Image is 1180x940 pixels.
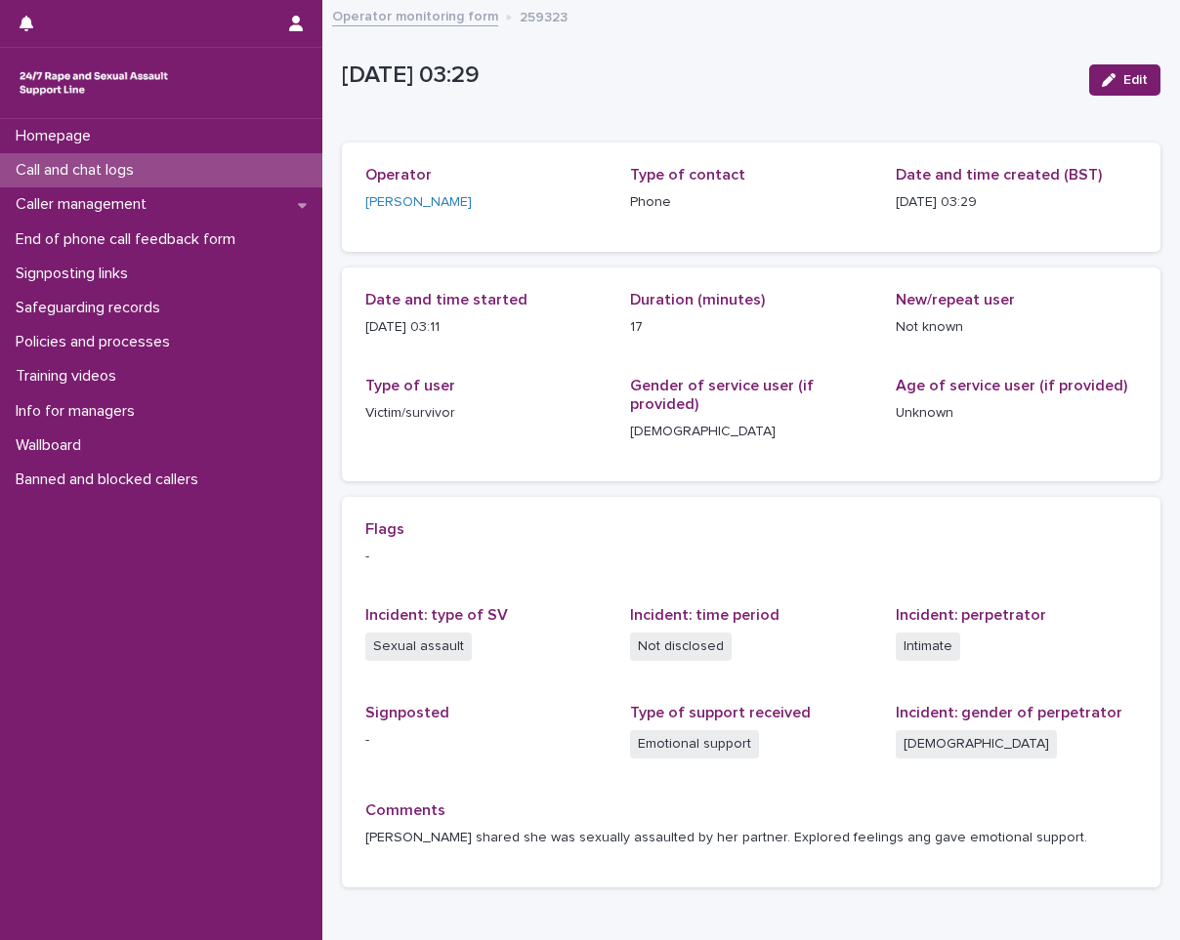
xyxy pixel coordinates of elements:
span: Date and time created (BST) [896,167,1102,183]
p: [PERSON_NAME] shared she was sexually assaulted by her partner. Explored feelings ang gave emotio... [365,828,1137,848]
span: Type of support received [630,705,811,720]
p: Caller management [8,195,162,214]
p: End of phone call feedback form [8,230,251,249]
p: Phone [630,192,871,213]
p: Info for managers [8,402,150,421]
p: Homepage [8,127,106,145]
span: Type of user [365,378,455,393]
span: New/repeat user [896,292,1015,307]
p: [DATE] 03:29 [896,192,1137,213]
span: Emotional support [630,730,759,758]
p: Training videos [8,367,132,386]
span: Operator [365,167,432,183]
span: Date and time started [365,292,527,307]
a: [PERSON_NAME] [365,192,472,213]
p: Call and chat logs [8,161,149,180]
span: Incident: time period [630,607,780,623]
span: Intimate [896,633,960,661]
p: Safeguarding records [8,299,176,317]
span: Duration (minutes) [630,292,765,307]
span: Gender of service user (if provided) [630,378,814,412]
span: [DEMOGRAPHIC_DATA] [896,730,1057,758]
p: [DATE] 03:29 [342,61,1074,90]
span: Edit [1123,73,1148,87]
p: Wallboard [8,436,97,455]
span: Not disclosed [630,633,732,661]
span: Type of contact [630,167,745,183]
span: Sexual assault [365,633,472,661]
p: - [365,547,1137,567]
span: Signposted [365,705,449,720]
span: Incident: perpetrator [896,607,1046,623]
p: Policies and processes [8,333,186,351]
p: Banned and blocked callers [8,470,214,489]
span: Age of service user (if provided) [896,378,1127,393]
p: 17 [630,317,871,338]
span: Comments [365,802,445,818]
a: Operator monitoring form [332,4,498,26]
span: Flags [365,521,404,537]
img: rhQMoQhaT3yELyF149Cw [16,63,172,102]
p: Signposting links [8,265,144,283]
p: Victim/survivor [365,403,607,424]
p: 259323 [520,5,568,26]
span: Incident: type of SV [365,607,508,623]
p: Not known [896,317,1137,338]
p: [DATE] 03:11 [365,317,607,338]
button: Edit [1089,64,1160,96]
p: [DEMOGRAPHIC_DATA] [630,422,871,442]
p: Unknown [896,403,1137,424]
p: - [365,730,607,751]
span: Incident: gender of perpetrator [896,705,1122,720]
